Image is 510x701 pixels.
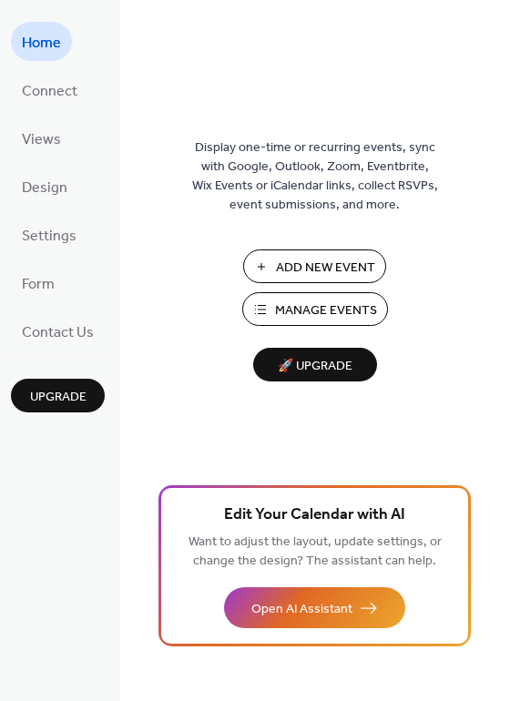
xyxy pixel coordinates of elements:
[224,587,405,628] button: Open AI Assistant
[11,118,72,157] a: Views
[11,167,78,206] a: Design
[11,311,105,350] a: Contact Us
[22,222,76,250] span: Settings
[276,259,375,278] span: Add New Event
[22,270,55,299] span: Form
[243,249,386,283] button: Add New Event
[275,301,377,320] span: Manage Events
[30,388,87,407] span: Upgrade
[253,348,377,381] button: 🚀 Upgrade
[22,77,77,106] span: Connect
[11,215,87,254] a: Settings
[192,138,438,215] span: Display one-time or recurring events, sync with Google, Outlook, Zoom, Eventbrite, Wix Events or ...
[22,174,67,202] span: Design
[11,379,105,412] button: Upgrade
[11,22,72,61] a: Home
[11,70,88,109] a: Connect
[251,600,352,619] span: Open AI Assistant
[242,292,388,326] button: Manage Events
[22,29,61,57] span: Home
[22,126,61,154] span: Views
[11,263,66,302] a: Form
[224,503,405,528] span: Edit Your Calendar with AI
[189,530,442,574] span: Want to adjust the layout, update settings, or change the design? The assistant can help.
[264,354,366,379] span: 🚀 Upgrade
[22,319,94,347] span: Contact Us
